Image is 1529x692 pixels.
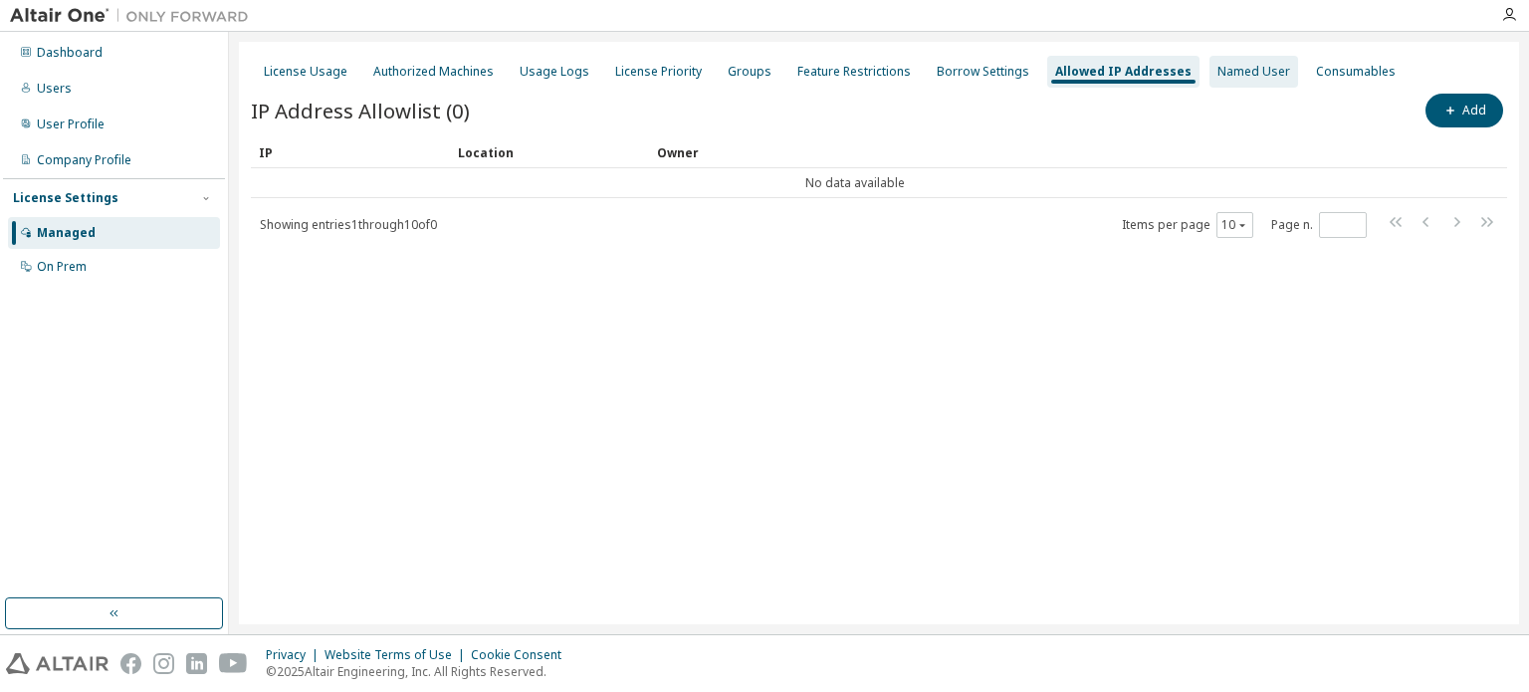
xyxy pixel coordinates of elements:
img: altair_logo.svg [6,653,109,674]
span: Page n. [1271,212,1367,238]
div: IP [259,136,442,168]
span: Showing entries 1 through 10 of 0 [260,216,437,233]
td: No data available [251,168,1459,198]
div: Privacy [266,647,325,663]
div: Named User [1217,64,1290,80]
button: 10 [1221,217,1248,233]
span: Items per page [1122,212,1253,238]
div: Users [37,81,72,97]
div: Dashboard [37,45,103,61]
div: Company Profile [37,152,131,168]
button: Add [1425,94,1503,127]
div: Location [458,136,641,168]
div: Groups [728,64,771,80]
img: instagram.svg [153,653,174,674]
img: linkedin.svg [186,653,207,674]
img: Altair One [10,6,259,26]
div: License Priority [615,64,702,80]
div: License Usage [264,64,347,80]
div: User Profile [37,116,105,132]
div: On Prem [37,259,87,275]
p: © 2025 Altair Engineering, Inc. All Rights Reserved. [266,663,573,680]
div: Usage Logs [520,64,589,80]
div: Managed [37,225,96,241]
img: youtube.svg [219,653,248,674]
div: Borrow Settings [937,64,1029,80]
div: Owner [657,136,1451,168]
div: Allowed IP Addresses [1055,64,1192,80]
div: Website Terms of Use [325,647,471,663]
span: IP Address Allowlist (0) [251,97,470,124]
div: License Settings [13,190,118,206]
div: Cookie Consent [471,647,573,663]
div: Feature Restrictions [797,64,911,80]
div: Authorized Machines [373,64,494,80]
img: facebook.svg [120,653,141,674]
div: Consumables [1316,64,1396,80]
